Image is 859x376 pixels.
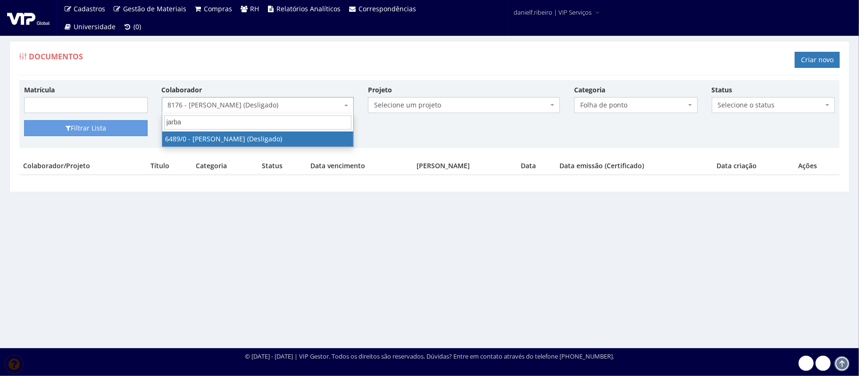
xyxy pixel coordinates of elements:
th: Status [258,157,307,175]
span: (0) [133,22,141,31]
span: Gestão de Materiais [123,4,186,13]
th: Ações [794,157,840,175]
span: danielf.ribeiro | VIP Serviços [514,8,592,17]
span: Correspondências [359,4,416,13]
span: Documentos [29,51,83,62]
a: Criar novo [795,52,840,68]
th: Data vencimento [307,157,413,175]
th: [PERSON_NAME] [413,157,517,175]
label: Matrícula [24,85,55,95]
span: Selecione o status [718,100,824,110]
div: © [DATE] - [DATE] | VIP Gestor. Todos os direitos são reservados. Dúvidas? Entre em contato atrav... [245,352,614,361]
th: Colaborador/Projeto [19,157,147,175]
th: Data [517,157,556,175]
span: Selecione um projeto [374,100,548,110]
span: Selecione um projeto [368,97,560,113]
button: Filtrar Lista [24,120,148,136]
span: Relatórios Analíticos [277,4,341,13]
th: Data criação [713,157,794,175]
label: Colaborador [162,85,202,95]
a: (0) [120,18,145,36]
label: Projeto [368,85,392,95]
span: Universidade [74,22,116,31]
span: Selecione o status [712,97,835,113]
th: Título [147,157,192,175]
span: Compras [204,4,233,13]
span: 8176 - KAIQUE MARTINS RAMOS (Desligado) [168,100,342,110]
label: Status [712,85,733,95]
span: 8176 - KAIQUE MARTINS RAMOS (Desligado) [162,97,354,113]
img: logo [7,11,50,25]
th: Categoria [192,157,258,175]
a: Universidade [60,18,120,36]
th: Data emissão (Certificado) [556,157,713,175]
span: Folha de ponto [574,97,698,113]
label: Categoria [574,85,605,95]
span: RH [250,4,259,13]
span: Cadastros [74,4,106,13]
span: Folha de ponto [580,100,686,110]
li: 6489/0 - [PERSON_NAME] (Desligado) [162,131,353,147]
